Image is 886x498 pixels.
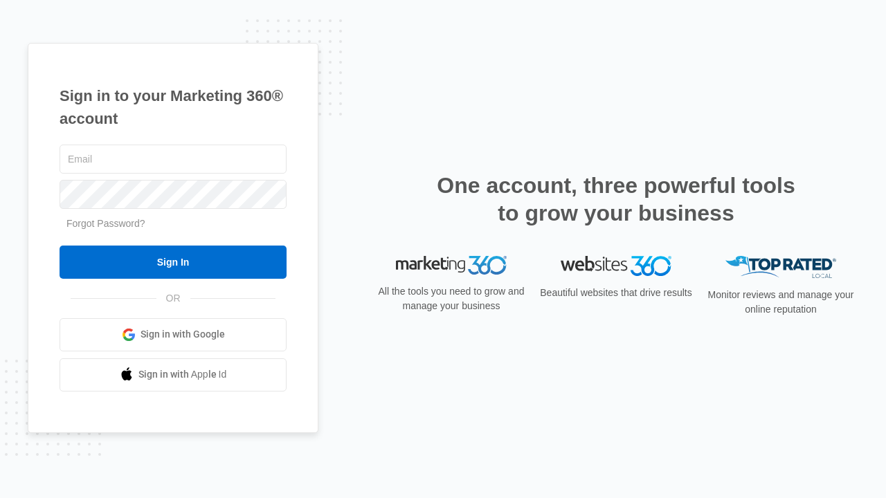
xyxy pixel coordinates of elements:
[539,286,694,300] p: Beautiful websites that drive results
[60,84,287,130] h1: Sign in to your Marketing 360® account
[725,256,836,279] img: Top Rated Local
[60,145,287,174] input: Email
[60,246,287,279] input: Sign In
[138,367,227,382] span: Sign in with Apple Id
[60,318,287,351] a: Sign in with Google
[703,288,858,317] p: Monitor reviews and manage your online reputation
[141,327,225,342] span: Sign in with Google
[374,284,529,313] p: All the tools you need to grow and manage your business
[396,256,507,275] img: Marketing 360
[156,291,190,306] span: OR
[561,256,671,276] img: Websites 360
[433,172,799,227] h2: One account, three powerful tools to grow your business
[60,358,287,391] a: Sign in with Apple Id
[66,218,145,229] a: Forgot Password?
